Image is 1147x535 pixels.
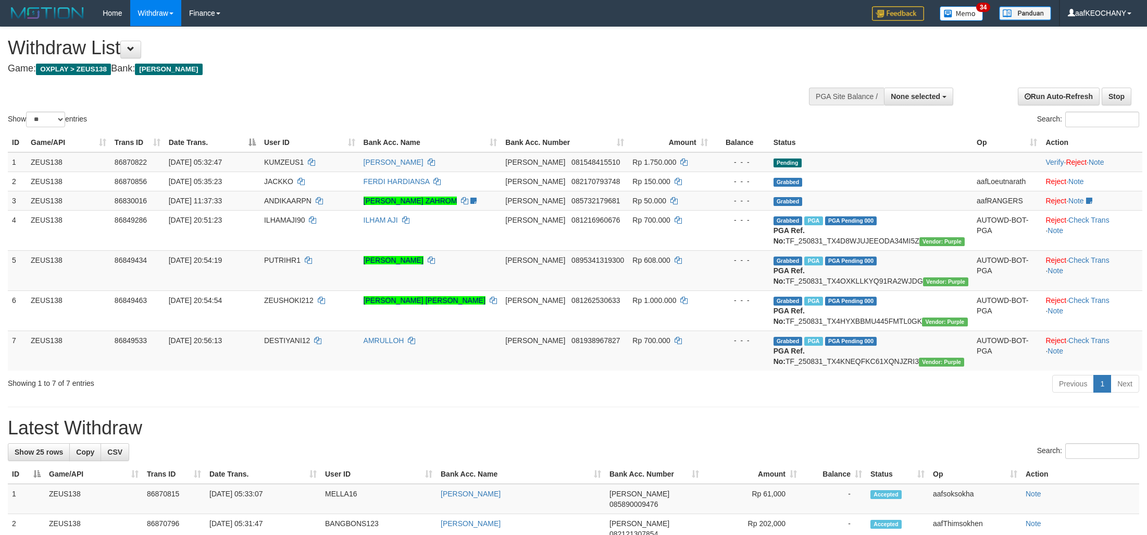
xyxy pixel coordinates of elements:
[45,484,143,514] td: ZEUS138
[973,250,1041,290] td: AUTOWD-BOT-PGA
[1065,112,1139,127] input: Search:
[441,519,501,528] a: [PERSON_NAME]
[1021,465,1139,484] th: Action
[1041,172,1142,191] td: ·
[8,290,27,331] td: 6
[1066,158,1087,166] a: Reject
[364,197,457,205] a: [PERSON_NAME] ZAHROM
[264,197,311,205] span: ANDIKAARPN
[8,465,45,484] th: ID: activate to sort column descending
[1041,331,1142,371] td: · ·
[1041,210,1142,250] td: · ·
[973,133,1041,152] th: Op: activate to sort column ascending
[1026,490,1041,498] a: Note
[115,177,147,186] span: 86870856
[505,336,565,345] span: [PERSON_NAME]
[804,216,822,225] span: Marked by aafRornrotha
[1018,88,1100,105] a: Run Auto-Refresh
[872,6,924,21] img: Feedback.jpg
[825,216,877,225] span: PGA Pending
[264,336,310,345] span: DESTIYANI12
[703,484,801,514] td: Rp 61,000
[769,133,973,152] th: Status
[1068,216,1109,224] a: Check Trans
[8,250,27,290] td: 5
[801,484,866,514] td: -
[27,152,110,172] td: ZEUS138
[919,358,964,367] span: Vendor URL: https://trx4.1velocity.biz
[1041,133,1142,152] th: Action
[769,331,973,371] td: TF_250831_TX4KNEQFKC61XQNJZRI3
[501,133,628,152] th: Bank Acc. Number: activate to sort column ascending
[1093,375,1111,393] a: 1
[8,484,45,514] td: 1
[809,88,884,105] div: PGA Site Balance /
[940,6,983,21] img: Button%20Memo.svg
[8,133,27,152] th: ID
[804,257,822,265] span: Marked by aafRornrotha
[1068,197,1084,205] a: Note
[115,296,147,305] span: 86849463
[703,465,801,484] th: Amount: activate to sort column ascending
[923,277,968,286] span: Vendor URL: https://trx4.1velocity.biz
[264,216,305,224] span: ILHAMAJI90
[1052,375,1094,393] a: Previous
[973,172,1041,191] td: aafLoeutnarath
[1111,375,1139,393] a: Next
[1045,256,1066,264] a: Reject
[571,336,620,345] span: Copy 081938967827 to clipboard
[505,197,565,205] span: [PERSON_NAME]
[1048,347,1063,355] a: Note
[976,3,990,12] span: 34
[929,465,1021,484] th: Op: activate to sort column ascending
[973,331,1041,371] td: AUTOWD-BOT-PGA
[27,210,110,250] td: ZEUS138
[973,191,1041,210] td: aafRANGERS
[571,296,620,305] span: Copy 081262530633 to clipboard
[769,290,973,331] td: TF_250831_TX4HYXBBMU445FMTL0GK
[169,177,222,186] span: [DATE] 05:35:23
[609,490,669,498] span: [PERSON_NAME]
[884,88,953,105] button: None selected
[169,158,222,166] span: [DATE] 05:32:47
[571,256,624,264] span: Copy 0895341319300 to clipboard
[628,133,712,152] th: Amount: activate to sort column ascending
[1068,177,1084,186] a: Note
[1065,443,1139,459] input: Search:
[364,177,430,186] a: FERDI HARDIANSA
[364,256,423,264] a: [PERSON_NAME]
[716,295,765,306] div: - - -
[8,5,87,21] img: MOTION_logo.png
[505,216,565,224] span: [PERSON_NAME]
[1048,266,1063,275] a: Note
[169,216,222,224] span: [DATE] 20:51:23
[505,177,565,186] span: [PERSON_NAME]
[27,250,110,290] td: ZEUS138
[1048,307,1063,315] a: Note
[716,176,765,187] div: - - -
[866,465,929,484] th: Status: activate to sort column ascending
[260,133,359,152] th: User ID: activate to sort column ascending
[632,256,670,264] span: Rp 608.000
[632,197,666,205] span: Rp 50.000
[26,112,65,127] select: Showentries
[571,177,620,186] span: Copy 082170793748 to clipboard
[205,484,321,514] td: [DATE] 05:33:07
[364,296,485,305] a: [PERSON_NAME] [PERSON_NAME]
[505,256,565,264] span: [PERSON_NAME]
[632,336,670,345] span: Rp 700.000
[804,337,822,346] span: Marked by aafRornrotha
[69,443,101,461] a: Copy
[8,374,470,388] div: Showing 1 to 7 of 7 entries
[716,196,765,206] div: - - -
[107,448,122,456] span: CSV
[115,158,147,166] span: 86870822
[769,210,973,250] td: TF_250831_TX4D8WJUJEEODA34MI5Z
[1102,88,1131,105] a: Stop
[8,172,27,191] td: 2
[1068,296,1109,305] a: Check Trans
[264,296,314,305] span: ZEUSHOKI212
[364,216,398,224] a: ILHAM AJI
[115,216,147,224] span: 86849286
[45,465,143,484] th: Game/API: activate to sort column ascending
